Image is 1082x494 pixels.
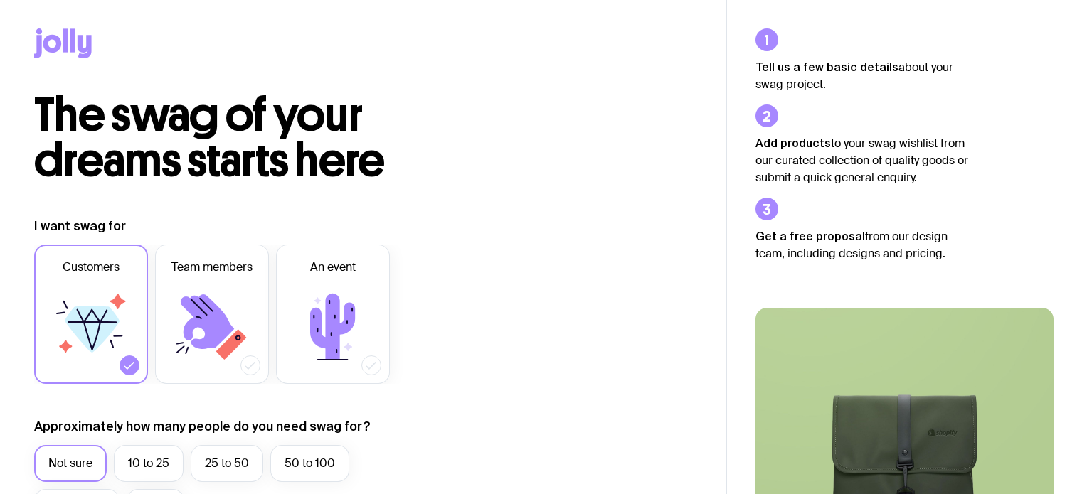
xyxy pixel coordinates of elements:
[270,445,349,482] label: 50 to 100
[755,136,831,149] strong: Add products
[34,218,126,235] label: I want swag for
[755,230,865,242] strong: Get a free proposal
[114,445,184,482] label: 10 to 25
[755,58,969,93] p: about your swag project.
[755,134,969,186] p: to your swag wishlist from our curated collection of quality goods or submit a quick general enqu...
[755,60,898,73] strong: Tell us a few basic details
[34,418,371,435] label: Approximately how many people do you need swag for?
[310,259,356,276] span: An event
[171,259,253,276] span: Team members
[34,87,385,188] span: The swag of your dreams starts here
[34,445,107,482] label: Not sure
[755,227,969,262] p: from our design team, including designs and pricing.
[191,445,263,482] label: 25 to 50
[63,259,120,276] span: Customers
